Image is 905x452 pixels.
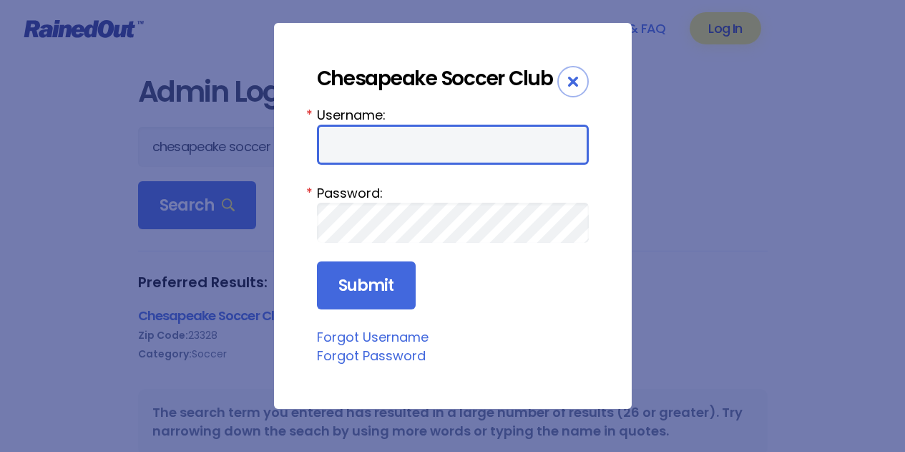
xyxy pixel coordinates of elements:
div: Close [557,66,589,97]
input: Submit [317,261,416,310]
div: Chesapeake Soccer Club [317,66,557,91]
label: Password: [317,183,589,203]
label: Username: [317,105,589,125]
a: Forgot Password [317,347,426,365]
a: Forgot Username [317,328,429,346]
